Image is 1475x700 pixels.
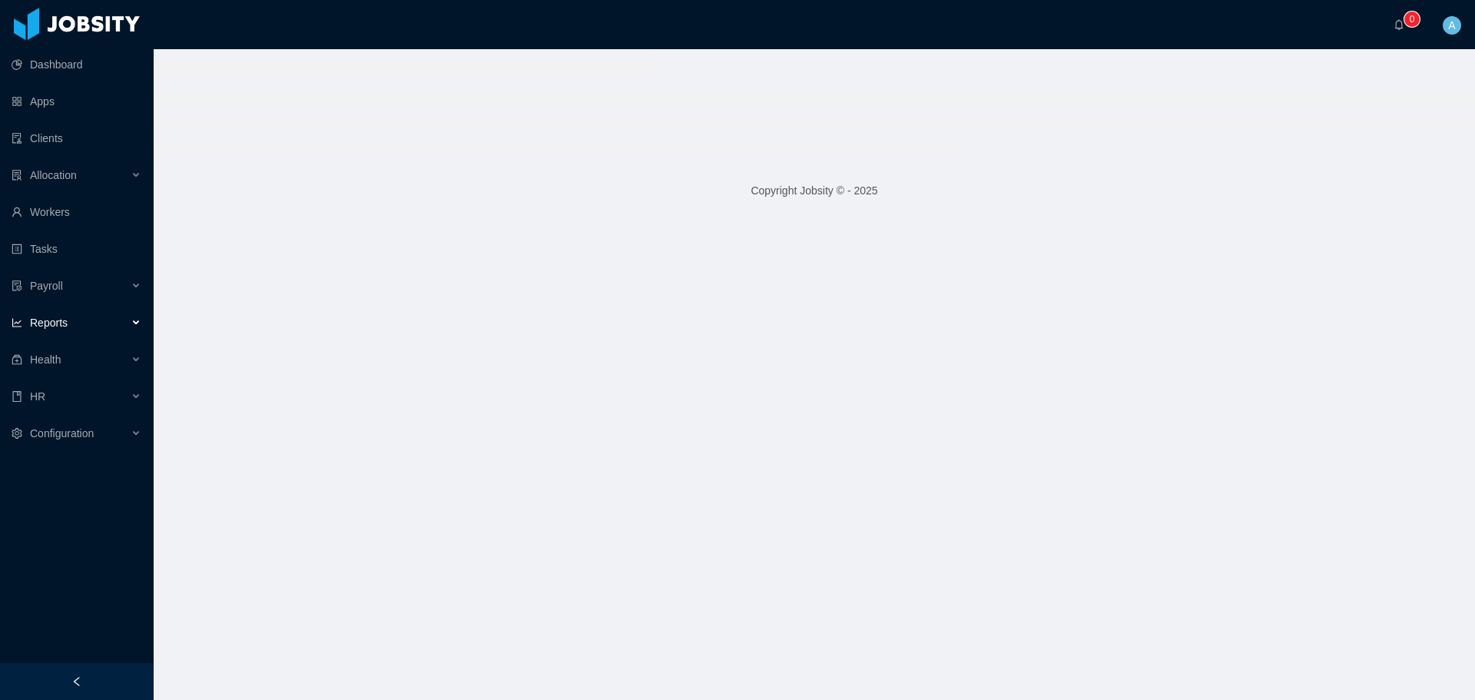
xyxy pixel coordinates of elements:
i: icon: file-protect [12,280,22,291]
footer: Copyright Jobsity © - 2025 [154,164,1475,217]
i: icon: setting [12,428,22,439]
a: icon: appstoreApps [12,86,141,117]
i: icon: bell [1394,19,1404,30]
a: icon: userWorkers [12,197,141,227]
i: icon: line-chart [12,317,22,328]
a: icon: auditClients [12,123,141,154]
span: Health [30,353,61,366]
span: Configuration [30,427,94,440]
a: icon: profileTasks [12,234,141,264]
sup: 0 [1404,12,1420,27]
i: icon: solution [12,170,22,181]
span: A [1448,16,1455,35]
i: icon: medicine-box [12,354,22,365]
span: Allocation [30,169,77,181]
a: icon: pie-chartDashboard [12,49,141,80]
i: icon: book [12,391,22,402]
span: HR [30,390,45,403]
span: Reports [30,317,68,329]
span: Payroll [30,280,63,292]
